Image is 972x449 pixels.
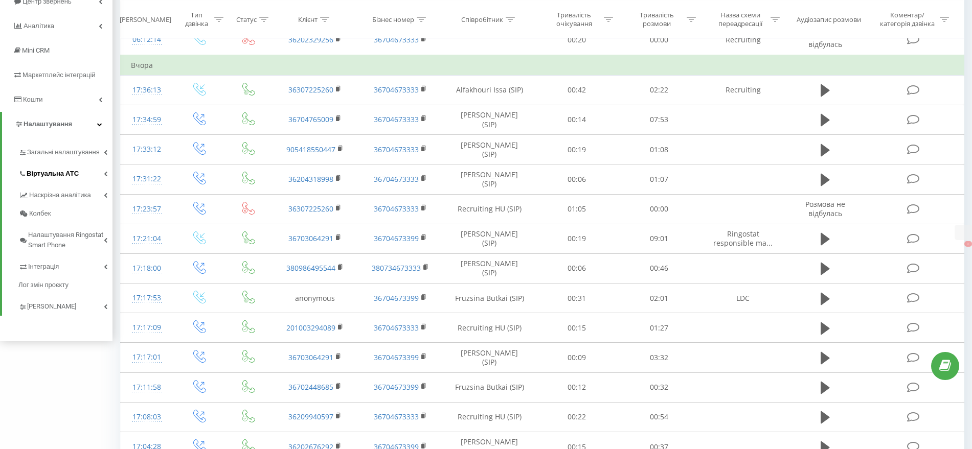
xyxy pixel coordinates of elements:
a: 36704673333 [374,145,419,154]
td: Fruzsina Butkai (SIP) [443,372,535,402]
td: Recruiting [700,25,786,55]
div: 17:08:03 [131,407,163,427]
div: 17:36:13 [131,80,163,100]
td: 01:05 [535,194,618,224]
td: 00:00 [618,194,700,224]
a: 36704673399 [374,352,419,362]
td: 01:27 [618,313,700,343]
span: Розмова не відбулась [805,199,845,218]
td: Recruiting [700,75,786,105]
a: 380986495544 [286,263,335,273]
td: Recruiting HU (SIP) [443,194,535,224]
td: [PERSON_NAME] (SIP) [443,343,535,372]
td: 03:32 [618,343,700,372]
td: 00:00 [618,25,700,55]
span: Mini CRM [22,46,50,54]
a: Наскрізна аналітика [18,183,112,204]
td: 00:46 [618,253,700,283]
td: [PERSON_NAME] (SIP) [443,135,535,164]
a: 36307225260 [288,85,333,94]
span: Кошти [23,96,42,103]
td: 00:31 [535,283,618,313]
div: [PERSON_NAME] [120,15,171,23]
a: Лог змін проєкту [18,276,112,294]
a: 36704673333 [374,35,419,44]
div: 17:21:04 [131,229,163,249]
td: 09:01 [618,224,700,253]
button: X [964,241,972,247]
td: Recruiting HU (SIP) [443,402,535,432]
a: 36209940597 [288,412,333,421]
a: 905418550447 [286,145,335,154]
span: [PERSON_NAME] [27,301,76,312]
span: Лог змін проєкту [18,280,69,290]
div: Назва схеми переадресації [713,11,768,28]
td: 01:07 [618,164,700,194]
a: 36704673333 [374,174,419,184]
a: 36704673333 [374,204,419,214]
div: Аудіозапис розмови [797,15,861,23]
span: Загальні налаштування [27,147,100,157]
td: 00:09 [535,343,618,372]
a: [PERSON_NAME] [18,294,112,316]
a: 36702448685 [288,382,333,392]
div: 17:11:58 [131,377,163,397]
a: 201003294089 [286,323,335,333]
a: Загальні налаштування [18,140,112,161]
span: Інтеграція [28,262,59,272]
td: 00:19 [535,135,618,164]
div: 17:18:00 [131,258,163,278]
a: 36704673333 [374,85,419,94]
td: 00:06 [535,253,618,283]
div: Клієнт [298,15,318,23]
a: 380734673333 [372,263,421,273]
td: Alfakhouri Issa (SIP) [443,75,535,105]
td: 00:20 [535,25,618,55]
div: 17:17:09 [131,318,163,338]
div: 17:17:53 [131,288,163,308]
a: 36704673333 [374,114,419,124]
a: 36204318998 [288,174,333,184]
a: Налаштування Ringostat Smart Phone [18,223,112,254]
td: Recruiting HU (SIP) [443,313,535,343]
div: Співробітник [461,15,503,23]
a: 36703064291 [288,233,333,243]
a: 36704673399 [374,293,419,303]
div: 17:17:01 [131,347,163,367]
td: Fruzsina Butkai (SIP) [443,283,535,313]
td: 00:06 [535,164,618,194]
a: Налаштування [2,112,112,136]
td: 00:19 [535,224,618,253]
td: [PERSON_NAME] (SIP) [443,224,535,253]
span: Розмова не відбулась [805,30,845,49]
td: 00:54 [618,402,700,432]
td: 00:15 [535,313,618,343]
td: [PERSON_NAME] (SIP) [443,164,535,194]
a: 36703064291 [288,352,333,362]
a: 36704673333 [374,412,419,421]
a: 36307225260 [288,204,333,214]
span: Налаштування Ringostat Smart Phone [28,230,104,250]
a: Колбек [18,204,112,223]
td: LDC [700,283,786,313]
td: 07:53 [618,105,700,134]
td: Вчора [121,55,964,76]
div: 17:31:22 [131,169,163,189]
div: 17:23:57 [131,199,163,219]
a: 36704673399 [374,382,419,392]
div: 17:34:59 [131,110,163,130]
div: Тип дзвінка [182,11,211,28]
td: anonymous [272,283,358,313]
div: Бізнес номер [372,15,414,23]
a: Інтеграція [18,254,112,276]
td: 01:08 [618,135,700,164]
div: 17:33:12 [131,139,163,159]
td: 00:32 [618,372,700,402]
div: Статус [236,15,257,23]
div: Тривалість розмови [629,11,684,28]
div: Тривалість очікування [547,11,601,28]
td: 00:12 [535,372,618,402]
a: Віртуальна АТС [18,161,112,183]
td: 02:01 [618,283,700,313]
span: Колбек [29,208,51,219]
